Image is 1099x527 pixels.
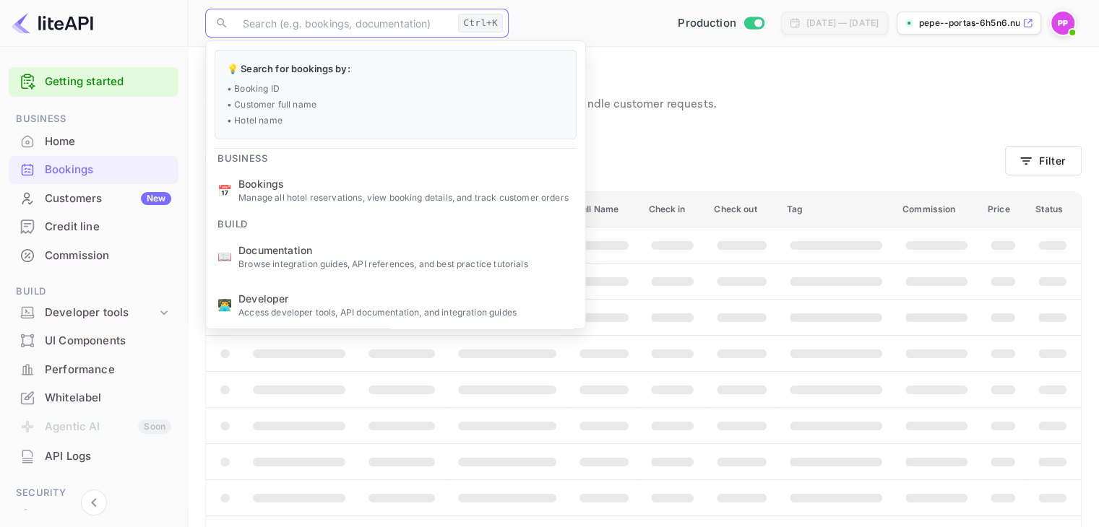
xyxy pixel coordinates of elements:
p: • Booking ID [227,82,564,95]
input: Search (e.g. bookings, documentation) [234,9,452,38]
div: Credit line [45,219,171,235]
div: CustomersNew [9,185,178,213]
a: API Logs [9,443,178,469]
div: New [141,192,171,205]
p: Manage all hotel reservations, view booking details, and track customer orders [238,191,574,204]
div: UI Components [9,327,178,355]
span: Production [678,15,736,32]
div: Whitelabel [45,390,171,406]
a: Whitelabel [9,384,178,411]
th: Tag [778,192,894,227]
p: 📖 [217,248,232,265]
div: Switch to Sandbox mode [672,15,770,32]
span: Bookings [238,176,574,191]
span: Business [9,111,178,127]
div: Ctrl+K [458,14,503,32]
div: Performance [45,362,171,378]
p: 💡 Search for bookings by: [227,62,564,77]
img: Pepe Portas [1051,12,1074,35]
th: Check out [705,192,778,227]
span: Security [9,485,178,501]
div: Customers [45,191,171,207]
div: API Logs [9,443,178,471]
a: Getting started [45,74,171,90]
div: Whitelabel [9,384,178,412]
a: Commission [9,242,178,269]
th: Price [979,192,1027,227]
div: Team management [45,507,171,523]
a: Bookings [9,156,178,183]
p: Browse integration guides, API references, and best practice tutorials [238,258,574,271]
p: Access developer tools, API documentation, and integration guides [238,306,574,319]
a: Performance [9,356,178,383]
div: account-settings tabs [205,145,1005,171]
div: Home [45,134,171,150]
div: Bookings [45,162,171,178]
span: Build [9,284,178,300]
div: Developer tools [45,305,157,321]
div: Commission [9,242,178,270]
div: Home [9,128,178,156]
p: pepe--portas-6h5n6.nui... [919,17,1020,30]
div: Credit line [9,213,178,241]
div: Commission [45,248,171,264]
span: Build [206,209,259,232]
th: Status [1027,192,1081,227]
div: Developer tools [9,300,178,326]
div: API Logs [45,448,171,465]
th: Commission [894,192,979,227]
div: UI Components [45,333,171,349]
button: Collapse navigation [81,489,107,515]
span: Developer [238,291,574,306]
img: LiteAPI logo [12,12,93,35]
p: 👨‍💻 [217,296,232,313]
span: Documentation [238,243,574,258]
p: • Hotel name [227,114,564,127]
div: [DATE] — [DATE] [806,17,879,30]
p: Bookings [205,64,1082,93]
a: Home [9,128,178,154]
th: Full Name [568,192,640,227]
th: Check in [639,192,705,227]
p: View and manage all hotel bookings, track reservation statuses, and handle customer requests. [205,96,1082,113]
div: Getting started [9,67,178,97]
a: UI Components [9,327,178,354]
p: • Customer full name [227,98,564,111]
p: 📅 [217,182,232,199]
button: Filter [1005,146,1082,175]
a: CustomersNew [9,185,178,212]
div: Performance [9,356,178,384]
span: Business [206,144,279,167]
a: Credit line [9,213,178,240]
div: Bookings [9,156,178,184]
